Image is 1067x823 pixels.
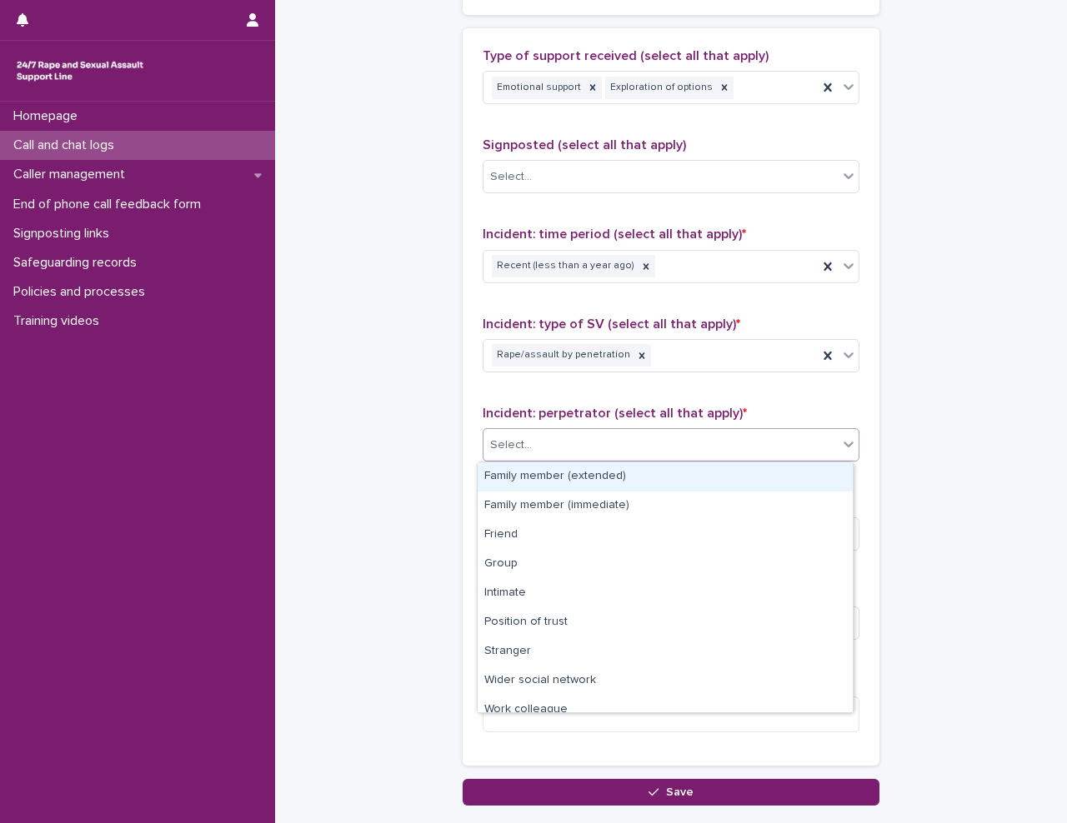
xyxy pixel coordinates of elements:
div: Group [478,550,853,579]
span: Incident: perpetrator (select all that apply) [483,407,747,420]
p: Call and chat logs [7,137,128,153]
p: End of phone call feedback form [7,197,214,212]
p: Caller management [7,167,138,182]
span: Save [666,786,694,798]
button: Save [463,779,879,806]
span: Signposted (select all that apply) [483,138,686,152]
div: Friend [478,521,853,550]
p: Homepage [7,108,91,124]
p: Policies and processes [7,284,158,300]
div: Recent (less than a year ago) [492,255,637,277]
p: Safeguarding records [7,255,150,271]
div: Select... [490,436,532,454]
span: Incident: type of SV (select all that apply) [483,317,740,331]
div: Work colleague [478,696,853,725]
div: Position of trust [478,608,853,637]
div: Stranger [478,637,853,666]
div: Family member (extended) [478,462,853,491]
div: Exploration of options [605,77,715,99]
span: Incident: time period (select all that apply) [483,227,746,241]
p: Signposting links [7,226,123,242]
span: Type of support received (select all that apply) [483,49,769,62]
img: rhQMoQhaT3yELyF149Cw [13,54,147,87]
div: Select... [490,168,532,186]
div: Intimate [478,579,853,608]
p: Training videos [7,313,113,329]
div: Wider social network [478,666,853,696]
div: Rape/assault by penetration [492,344,633,367]
div: Family member (immediate) [478,491,853,521]
div: Emotional support [492,77,584,99]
